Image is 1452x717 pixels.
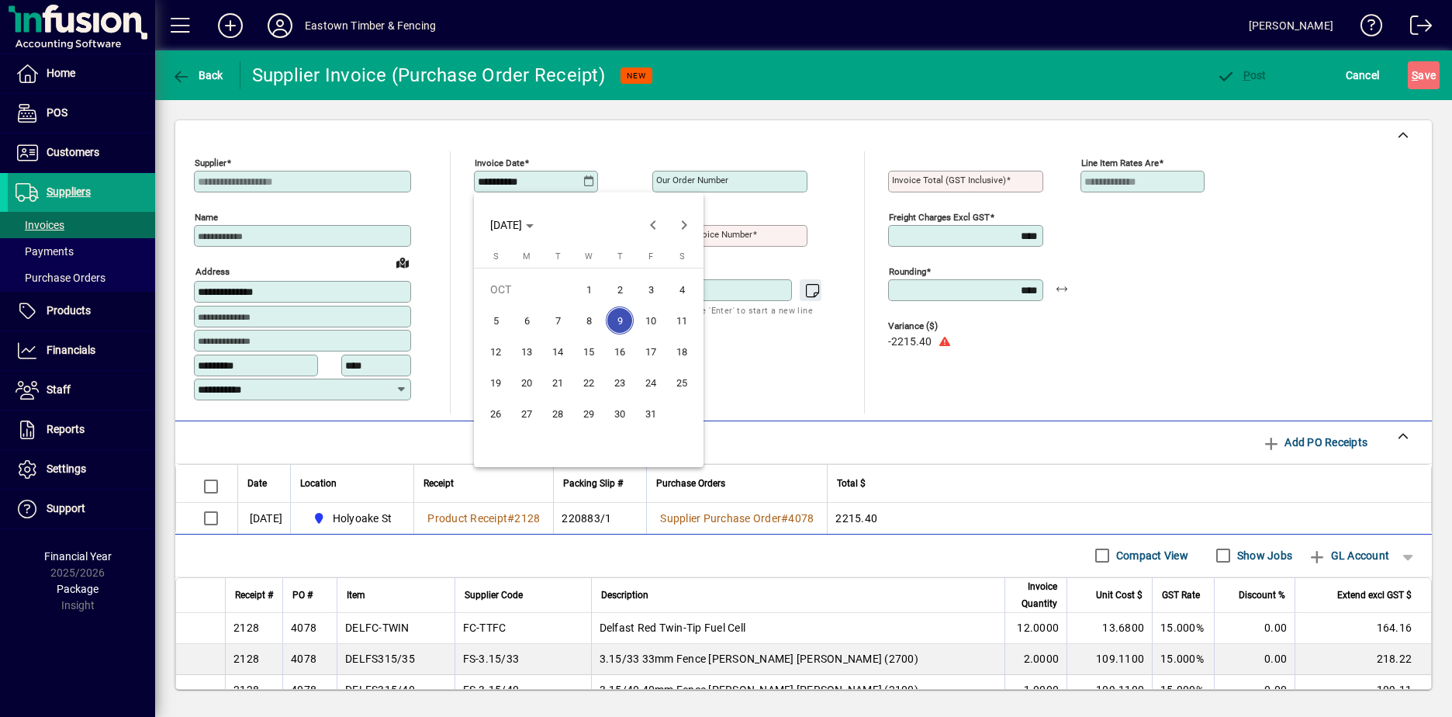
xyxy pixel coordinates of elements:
span: 25 [668,369,696,397]
button: Thu Oct 02 2025 [604,274,635,305]
button: Sat Oct 04 2025 [666,274,697,305]
button: Mon Oct 27 2025 [511,398,542,429]
span: 28 [544,400,572,428]
button: Wed Oct 01 2025 [573,274,604,305]
button: Thu Oct 16 2025 [604,336,635,367]
button: Fri Oct 17 2025 [635,336,666,367]
button: Mon Oct 20 2025 [511,367,542,398]
span: 13 [513,338,541,365]
button: Sat Oct 18 2025 [666,336,697,367]
button: Wed Oct 22 2025 [573,367,604,398]
span: 23 [606,369,634,397]
button: Sat Oct 11 2025 [666,305,697,336]
button: Tue Oct 14 2025 [542,336,573,367]
span: 9 [606,307,634,334]
span: F [648,251,653,262]
button: Mon Oct 06 2025 [511,305,542,336]
button: Mon Oct 13 2025 [511,336,542,367]
span: T [617,251,623,262]
span: W [585,251,593,262]
span: 22 [575,369,603,397]
button: Fri Oct 03 2025 [635,274,666,305]
span: 20 [513,369,541,397]
span: 19 [482,369,510,397]
span: 3 [637,275,665,303]
button: Sat Oct 25 2025 [666,367,697,398]
button: Thu Oct 30 2025 [604,398,635,429]
button: Tue Oct 21 2025 [542,367,573,398]
span: 8 [575,307,603,334]
span: 4 [668,275,696,303]
button: Next month [669,210,700,241]
span: 2 [606,275,634,303]
span: 6 [513,307,541,334]
button: Thu Oct 09 2025 [604,305,635,336]
button: Wed Oct 29 2025 [573,398,604,429]
span: 7 [544,307,572,334]
span: 17 [637,338,665,365]
button: Fri Oct 10 2025 [635,305,666,336]
button: Sun Oct 26 2025 [480,398,511,429]
button: Previous month [638,210,669,241]
span: 1 [575,275,603,303]
span: 10 [637,307,665,334]
span: [DATE] [490,219,522,231]
button: Choose month and year [484,211,540,239]
button: Tue Oct 28 2025 [542,398,573,429]
span: 16 [606,338,634,365]
span: 12 [482,338,510,365]
span: 21 [544,369,572,397]
td: OCT [480,274,573,305]
span: M [523,251,531,262]
span: 18 [668,338,696,365]
span: 15 [575,338,603,365]
span: 14 [544,338,572,365]
span: 31 [637,400,665,428]
button: Fri Oct 31 2025 [635,398,666,429]
span: 5 [482,307,510,334]
span: 26 [482,400,510,428]
button: Tue Oct 07 2025 [542,305,573,336]
button: Sun Oct 05 2025 [480,305,511,336]
button: Sun Oct 19 2025 [480,367,511,398]
span: S [679,251,685,262]
span: 11 [668,307,696,334]
button: Thu Oct 23 2025 [604,367,635,398]
button: Sun Oct 12 2025 [480,336,511,367]
span: 29 [575,400,603,428]
span: 30 [606,400,634,428]
button: Wed Oct 08 2025 [573,305,604,336]
button: Wed Oct 15 2025 [573,336,604,367]
span: S [493,251,499,262]
button: Fri Oct 24 2025 [635,367,666,398]
span: 24 [637,369,665,397]
span: 27 [513,400,541,428]
span: T [555,251,561,262]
